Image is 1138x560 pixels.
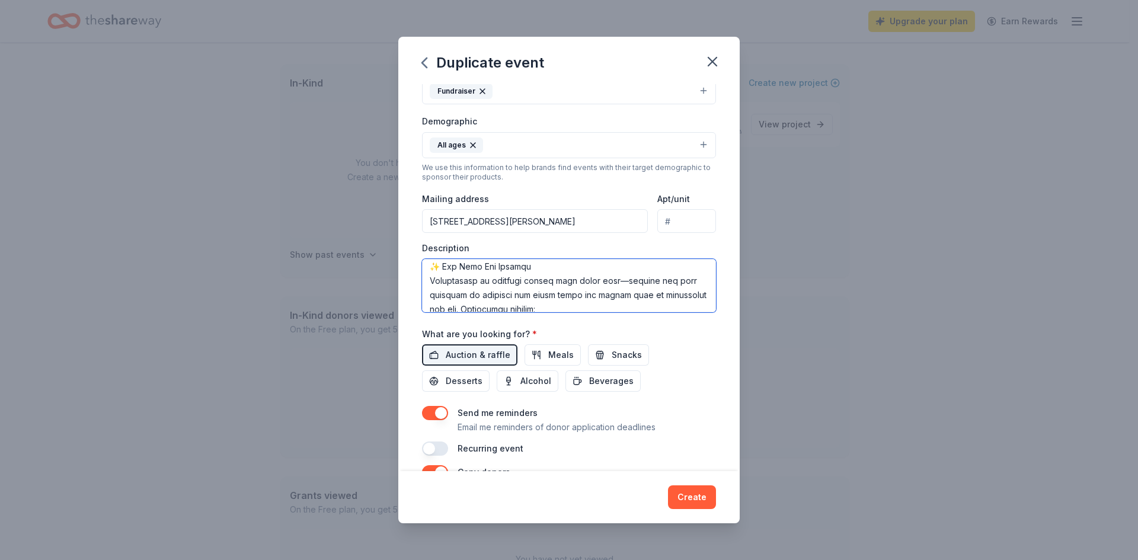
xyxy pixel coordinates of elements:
button: Alcohol [497,370,558,392]
button: Meals [525,344,581,366]
label: Recurring event [458,443,523,453]
div: Fundraiser [430,84,493,99]
span: Meals [548,348,574,362]
input: Enter a US address [422,209,648,233]
label: Apt/unit [657,193,690,205]
label: What are you looking for? [422,328,537,340]
button: Desserts [422,370,490,392]
span: Alcohol [520,374,551,388]
span: Auction & raffle [446,348,510,362]
button: Create [668,485,716,509]
label: Mailing address [422,193,489,205]
div: All ages [430,137,483,153]
input: # [657,209,716,233]
span: Beverages [589,374,634,388]
textarea: Loremi do sit Ametc ad Elitseddo & Eiusmod Temporinc Ut labore etd ma aliquaenim adminim venia qu... [422,259,716,312]
p: Email me reminders of donor application deadlines [458,420,656,434]
button: Beverages [565,370,641,392]
div: Duplicate event [422,53,544,72]
button: Fundraiser [422,78,716,104]
label: Demographic [422,116,477,127]
label: Description [422,242,469,254]
span: Snacks [612,348,642,362]
label: Copy donors [458,467,510,477]
button: Auction & raffle [422,344,517,366]
button: Snacks [588,344,649,366]
label: Send me reminders [458,408,538,418]
span: Desserts [446,374,482,388]
div: We use this information to help brands find events with their target demographic to sponsor their... [422,163,716,182]
button: All ages [422,132,716,158]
